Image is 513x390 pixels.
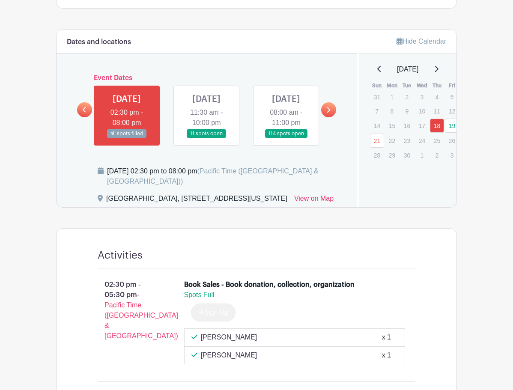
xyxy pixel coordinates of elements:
[370,104,384,118] p: 7
[98,249,143,262] h4: Activities
[415,90,429,104] p: 3
[400,149,414,162] p: 30
[430,149,444,162] p: 2
[445,90,459,104] p: 5
[430,119,444,133] a: 18
[184,280,355,290] div: Book Sales - Book donation, collection, organization
[400,134,414,147] p: 23
[397,64,418,74] span: [DATE]
[397,38,446,45] a: Hide Calendar
[415,149,429,162] p: 1
[445,134,459,147] p: 26
[184,291,215,298] span: Spots Full
[370,149,384,162] p: 28
[400,104,414,118] p: 9
[106,194,287,207] div: [GEOGRAPHIC_DATA], [STREET_ADDRESS][US_STATE]
[370,90,384,104] p: 31
[444,81,459,90] th: Fri
[430,134,444,147] p: 25
[430,90,444,104] p: 4
[370,119,384,132] p: 14
[385,149,399,162] p: 29
[400,81,415,90] th: Tue
[415,81,429,90] th: Wed
[385,81,400,90] th: Mon
[400,119,414,132] p: 16
[370,134,384,148] a: 21
[370,81,385,90] th: Sun
[385,104,399,118] p: 8
[201,332,257,342] p: [PERSON_NAME]
[415,104,429,118] p: 10
[430,104,444,118] p: 11
[92,74,321,82] h6: Event Dates
[445,119,459,133] a: 19
[104,291,178,339] span: - Pacific Time ([GEOGRAPHIC_DATA] & [GEOGRAPHIC_DATA])
[415,119,429,132] p: 17
[400,90,414,104] p: 2
[385,134,399,147] p: 22
[429,81,444,90] th: Thu
[294,194,334,207] a: View on Map
[385,119,399,132] p: 15
[385,90,399,104] p: 1
[107,166,346,187] div: [DATE] 02:30 pm to 08:00 pm
[382,350,391,360] div: x 1
[382,332,391,342] div: x 1
[445,149,459,162] p: 3
[67,38,131,46] h6: Dates and locations
[84,276,170,345] p: 02:30 pm - 05:30 pm
[201,350,257,360] p: [PERSON_NAME]
[445,104,459,118] p: 12
[107,167,319,185] span: (Pacific Time ([GEOGRAPHIC_DATA] & [GEOGRAPHIC_DATA]))
[415,134,429,147] p: 24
